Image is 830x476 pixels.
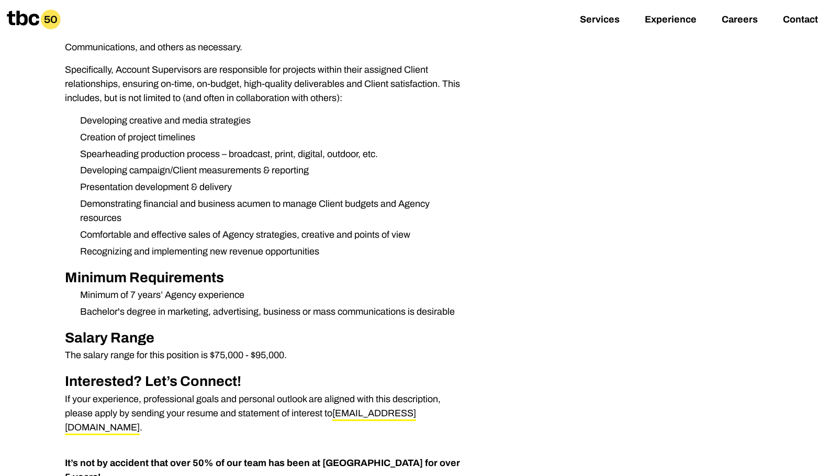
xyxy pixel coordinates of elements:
li: Comfortable and effective sales of Agency strategies, creative and points of view [72,228,467,242]
h2: Salary Range [65,327,467,349]
li: Developing campaign/Client measurements & reporting [72,163,467,178]
li: Developing creative and media strategies [72,114,467,128]
a: Experience [645,14,697,27]
p: The salary range for this position is $75,000 - $95,000. [65,348,467,362]
li: Minimum of 7 years’ Agency experience [72,288,467,302]
a: Services [580,14,620,27]
p: If your experience, professional goals and personal outlook are aligned with this description, pl... [65,392,467,435]
li: Spearheading production process – broadcast, print, digital, outdoor, etc. [72,147,467,161]
li: Creation of project timelines [72,130,467,145]
p: Specifically, Account Supervisors are responsible for projects within their assigned Client relat... [65,63,467,105]
li: Bachelor's degree in marketing, advertising, business or mass communications is desirable [72,305,467,319]
h2: Interested? Let’s Connect! [65,371,467,392]
h2: Minimum Requirements [65,267,467,289]
li: Demonstrating financial and business acumen to manage Client budgets and Agency resources [72,197,467,225]
li: Recognizing and implementing new revenue opportunities [72,245,467,259]
a: Careers [722,14,758,27]
li: Presentation development & delivery [72,180,467,194]
a: Contact [783,14,818,27]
